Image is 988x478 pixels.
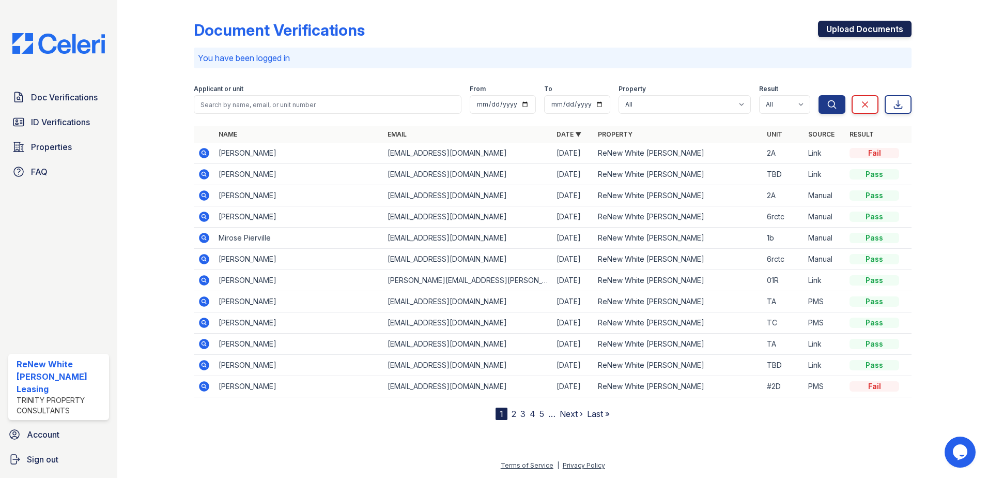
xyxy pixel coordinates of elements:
td: PMS [804,312,845,334]
td: [PERSON_NAME] [214,312,383,334]
td: [EMAIL_ADDRESS][DOMAIN_NAME] [383,206,552,228]
p: You have been logged in [198,52,907,64]
div: Pass [850,169,899,180]
td: [PERSON_NAME] [214,185,383,206]
td: 1b [763,228,804,249]
td: [EMAIL_ADDRESS][DOMAIN_NAME] [383,334,552,355]
td: [EMAIL_ADDRESS][DOMAIN_NAME] [383,376,552,397]
td: TBD [763,164,804,185]
td: 01R [763,270,804,291]
td: TA [763,291,804,312]
img: CE_Logo_Blue-a8612792a0a2168367f1c8372b55b34899dd931a85d93a1a3d3e32e68fde9ad4.png [4,33,113,54]
div: Document Verifications [194,21,365,39]
td: ReNew White [PERSON_NAME] [594,270,763,291]
a: ID Verifications [8,112,109,132]
td: Manual [804,206,845,228]
div: Trinity Property Consultants [17,395,105,416]
div: Pass [850,296,899,307]
td: [PERSON_NAME] [214,270,383,291]
a: Source [808,130,835,138]
div: Pass [850,233,899,243]
div: | [557,461,559,469]
td: ReNew White [PERSON_NAME] [594,143,763,164]
td: ReNew White [PERSON_NAME] [594,334,763,355]
div: Pass [850,190,899,201]
label: Property [619,85,646,93]
label: Applicant or unit [194,85,243,93]
label: From [470,85,486,93]
td: Manual [804,228,845,249]
td: [EMAIL_ADDRESS][DOMAIN_NAME] [383,291,552,312]
a: Privacy Policy [563,461,605,469]
td: TC [763,312,804,334]
td: 2A [763,185,804,206]
div: Fail [850,381,899,392]
a: Unit [767,130,782,138]
a: Date ▼ [557,130,581,138]
td: 2A [763,143,804,164]
span: Doc Verifications [31,91,98,103]
span: FAQ [31,166,48,178]
label: To [544,85,552,93]
span: … [548,408,555,420]
td: ReNew White [PERSON_NAME] [594,312,763,334]
td: [EMAIL_ADDRESS][DOMAIN_NAME] [383,312,552,334]
td: [DATE] [552,249,594,270]
td: [EMAIL_ADDRESS][DOMAIN_NAME] [383,143,552,164]
td: [DATE] [552,355,594,376]
div: 1 [496,408,507,420]
a: 5 [539,409,544,419]
td: [DATE] [552,291,594,312]
div: Pass [850,254,899,264]
td: Link [804,355,845,376]
div: ReNew White [PERSON_NAME] Leasing [17,358,105,395]
td: [PERSON_NAME] [214,249,383,270]
a: Next › [560,409,583,419]
td: 6rctc [763,206,804,228]
span: Properties [31,141,72,153]
td: ReNew White [PERSON_NAME] [594,185,763,206]
td: [DATE] [552,312,594,334]
td: ReNew White [PERSON_NAME] [594,164,763,185]
div: Pass [850,339,899,349]
a: 4 [530,409,535,419]
td: [DATE] [552,334,594,355]
a: Properties [8,137,109,157]
td: [DATE] [552,270,594,291]
td: Link [804,143,845,164]
a: Result [850,130,874,138]
td: ReNew White [PERSON_NAME] [594,291,763,312]
a: Doc Verifications [8,87,109,108]
td: [PERSON_NAME] [214,164,383,185]
div: Pass [850,212,899,222]
span: ID Verifications [31,116,90,128]
a: Account [4,424,113,445]
td: [PERSON_NAME] [214,143,383,164]
a: Sign out [4,449,113,470]
td: PMS [804,376,845,397]
iframe: chat widget [945,437,978,468]
td: [EMAIL_ADDRESS][DOMAIN_NAME] [383,249,552,270]
td: ReNew White [PERSON_NAME] [594,228,763,249]
td: Manual [804,249,845,270]
td: Link [804,334,845,355]
td: [EMAIL_ADDRESS][DOMAIN_NAME] [383,164,552,185]
td: ReNew White [PERSON_NAME] [594,355,763,376]
td: [PERSON_NAME][EMAIL_ADDRESS][PERSON_NAME][DOMAIN_NAME] [383,270,552,291]
div: Pass [850,318,899,328]
td: 6rctc [763,249,804,270]
td: TA [763,334,804,355]
td: [PERSON_NAME] [214,206,383,228]
a: Terms of Service [501,461,553,469]
div: Fail [850,148,899,158]
label: Result [759,85,778,93]
td: [PERSON_NAME] [214,334,383,355]
td: ReNew White [PERSON_NAME] [594,249,763,270]
a: Last » [587,409,610,419]
a: Email [388,130,407,138]
a: Name [219,130,237,138]
td: [EMAIL_ADDRESS][DOMAIN_NAME] [383,228,552,249]
a: Upload Documents [818,21,912,37]
a: 2 [512,409,516,419]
